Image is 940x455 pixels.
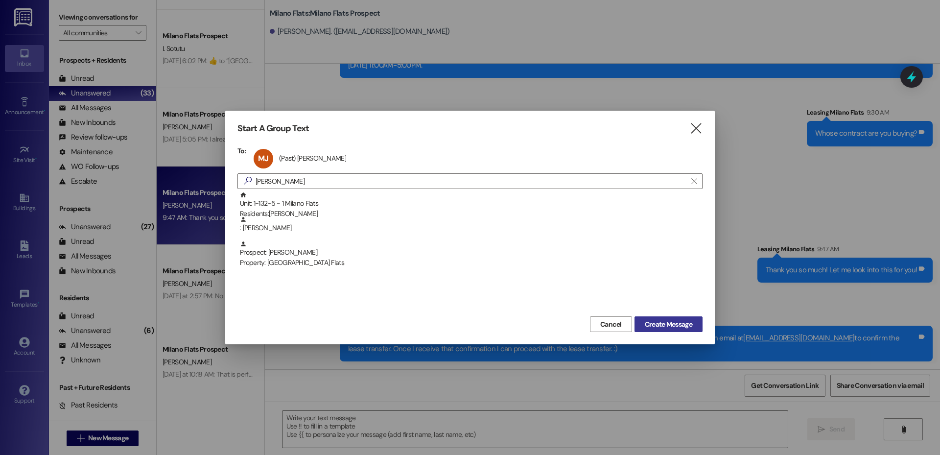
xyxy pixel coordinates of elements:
[240,240,703,268] div: Prospect: [PERSON_NAME]
[237,192,703,216] div: Unit: 1~132~5 - 1 Milano FlatsResidents:[PERSON_NAME]
[258,153,268,164] span: MJ
[645,319,692,330] span: Create Message
[237,216,703,240] div: : [PERSON_NAME]
[600,319,622,330] span: Cancel
[256,174,686,188] input: Search for any contact or apartment
[279,154,346,163] div: (Past) [PERSON_NAME]
[240,209,703,219] div: Residents: [PERSON_NAME]
[691,177,697,185] i: 
[590,316,632,332] button: Cancel
[689,123,703,134] i: 
[686,174,702,189] button: Clear text
[240,192,703,219] div: Unit: 1~132~5 - 1 Milano Flats
[237,240,703,265] div: Prospect: [PERSON_NAME]Property: [GEOGRAPHIC_DATA] Flats
[237,146,246,155] h3: To:
[240,258,703,268] div: Property: [GEOGRAPHIC_DATA] Flats
[237,123,309,134] h3: Start A Group Text
[240,216,703,233] div: : [PERSON_NAME]
[634,316,703,332] button: Create Message
[240,176,256,186] i: 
